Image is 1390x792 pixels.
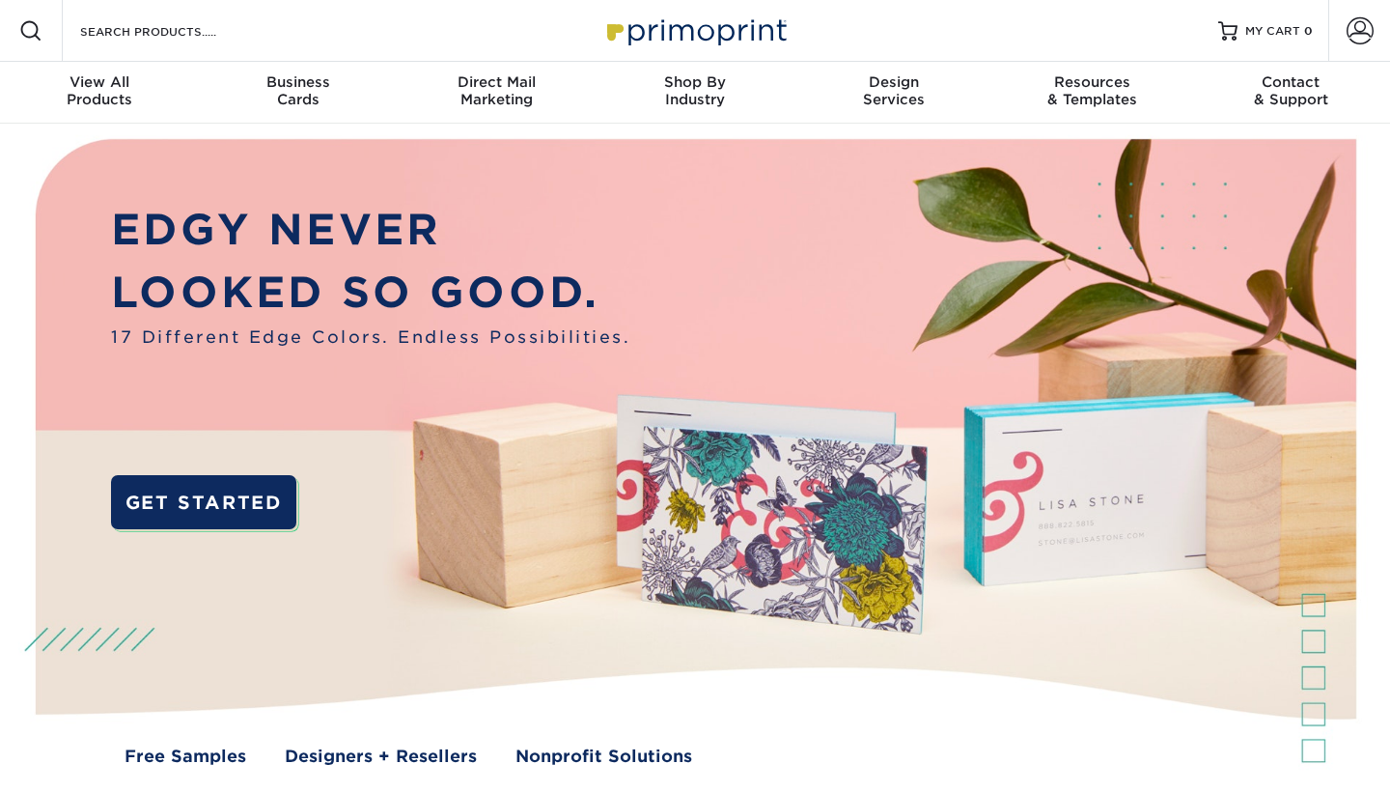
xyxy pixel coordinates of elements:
div: Industry [596,73,794,108]
div: Marketing [397,73,596,108]
span: Design [794,73,993,91]
a: DesignServices [794,62,993,124]
img: Primoprint [598,10,792,51]
input: SEARCH PRODUCTS..... [78,19,266,42]
div: Services [794,73,993,108]
a: Resources& Templates [993,62,1192,124]
span: Direct Mail [397,73,596,91]
span: Business [199,73,398,91]
a: GET STARTED [111,475,295,530]
a: BusinessCards [199,62,398,124]
span: MY CART [1245,23,1300,40]
span: Contact [1191,73,1390,91]
span: 17 Different Edge Colors. Endless Possibilities. [111,325,630,350]
a: Free Samples [125,744,246,769]
p: LOOKED SO GOOD. [111,262,630,325]
span: Resources [993,73,1192,91]
a: Nonprofit Solutions [515,744,692,769]
span: 0 [1304,24,1313,38]
a: Shop ByIndustry [596,62,794,124]
span: Shop By [596,73,794,91]
div: & Templates [993,73,1192,108]
div: & Support [1191,73,1390,108]
a: Direct MailMarketing [397,62,596,124]
p: EDGY NEVER [111,199,630,262]
a: Designers + Resellers [285,744,477,769]
a: Contact& Support [1191,62,1390,124]
div: Cards [199,73,398,108]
